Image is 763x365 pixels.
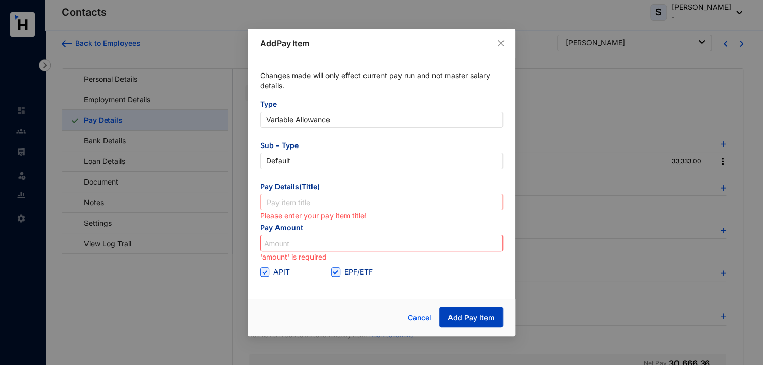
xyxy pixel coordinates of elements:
[495,38,507,49] button: Close
[260,140,503,153] span: Sub - Type
[340,266,377,278] span: EPF/ETF
[448,313,494,323] span: Add Pay Item
[260,99,503,112] span: Type
[408,312,431,323] span: Cancel
[261,235,502,252] input: Amount
[266,112,497,127] span: Variable Allowance
[260,251,503,263] div: 'amount' is required
[497,39,505,47] span: close
[439,307,503,327] button: Add Pay Item
[260,70,503,99] p: Changes made will only effect current pay run and not master salary details.
[260,194,503,210] input: Pay item title
[260,37,503,49] p: Add Pay Item
[260,181,503,194] span: Pay Details(Title)
[400,307,439,328] button: Cancel
[269,266,294,278] span: APIT
[266,153,497,169] span: Default
[260,223,503,235] span: Pay Amount
[260,210,503,222] div: Please enter your pay item title!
